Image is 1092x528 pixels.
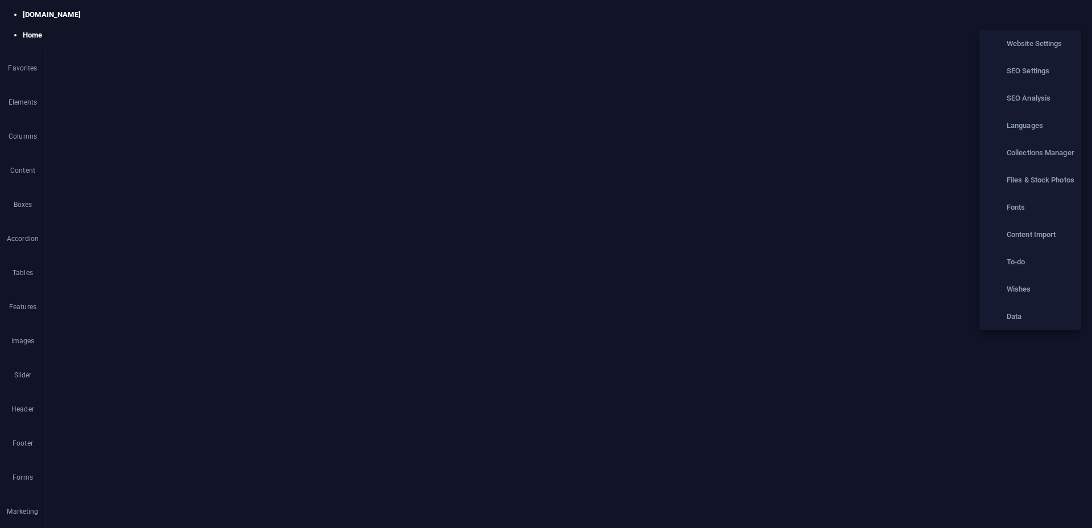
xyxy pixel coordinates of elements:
h6: Collections Manager [1007,146,1074,160]
h6: Files & Stock Photos [1007,173,1074,187]
h6: SEO Settings [1007,64,1074,78]
h6: Data [1007,310,1074,323]
h6: SEO Analysis [1007,92,1074,105]
h6: Content Import [1007,228,1074,242]
h6: Languages [1007,119,1074,132]
h6: Fonts [1007,201,1074,214]
h6: Wishes [1007,282,1074,296]
h6: To-do [1007,255,1074,269]
h6: Website Settings [1007,37,1074,51]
